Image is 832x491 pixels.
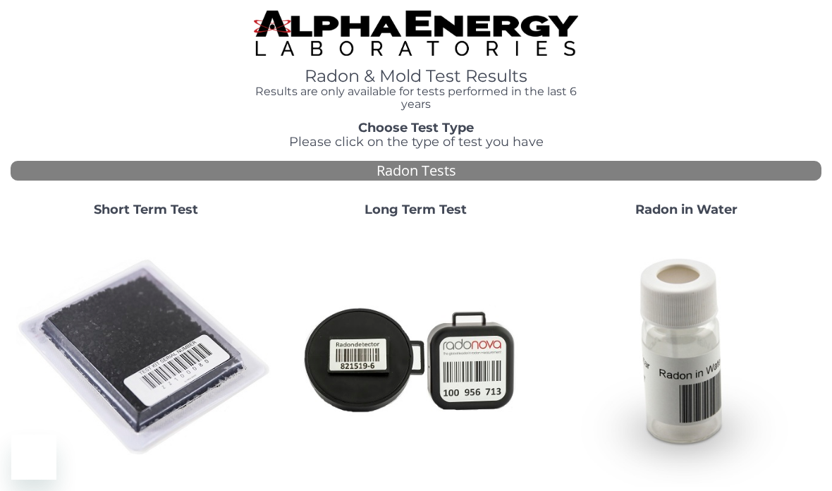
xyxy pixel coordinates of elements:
[16,229,275,487] img: ShortTerm.jpg
[11,161,821,181] div: Radon Tests
[635,202,738,217] strong: Radon in Water
[358,120,474,135] strong: Choose Test Type
[94,202,198,217] strong: Short Term Test
[289,134,544,150] span: Please click on the type of test you have
[11,435,56,480] iframe: Button to launch messaging window
[254,11,578,56] img: TightCrop.jpg
[286,229,545,487] img: Radtrak2vsRadtrak3.jpg
[365,202,467,217] strong: Long Term Test
[557,229,816,487] img: RadoninWater.jpg
[254,85,578,110] h4: Results are only available for tests performed in the last 6 years
[254,67,578,85] h1: Radon & Mold Test Results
